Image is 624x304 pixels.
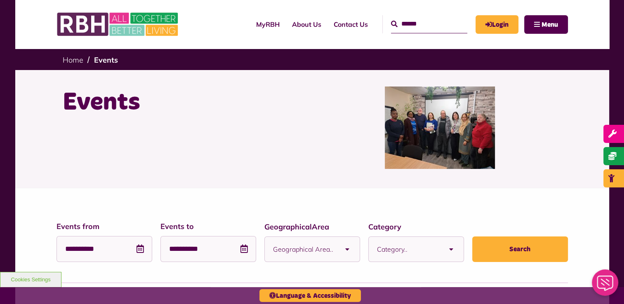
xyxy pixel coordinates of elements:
[63,87,306,119] h1: Events
[368,221,464,232] label: Category
[259,289,361,302] button: Language & Accessibility
[160,221,256,232] label: Events to
[286,13,327,35] a: About Us
[472,236,568,262] button: Search
[391,15,467,33] input: Search
[250,13,286,35] a: MyRBH
[94,55,118,65] a: Events
[476,15,518,34] a: MyRBH
[587,267,624,304] iframe: Netcall Web Assistant for live chat
[327,13,374,35] a: Contact Us
[57,8,180,40] img: RBH
[57,221,152,232] label: Events from
[160,236,256,262] input: Text field
[542,21,558,28] span: Menu
[264,221,360,232] label: GeographicalArea
[524,15,568,34] button: Navigation
[273,237,335,262] span: Geographical Area..
[57,236,152,262] input: Text field
[63,55,83,65] a: Home
[385,87,495,169] img: Group photo of customers and colleagues at Spotland Community Centre
[377,237,439,262] span: Category..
